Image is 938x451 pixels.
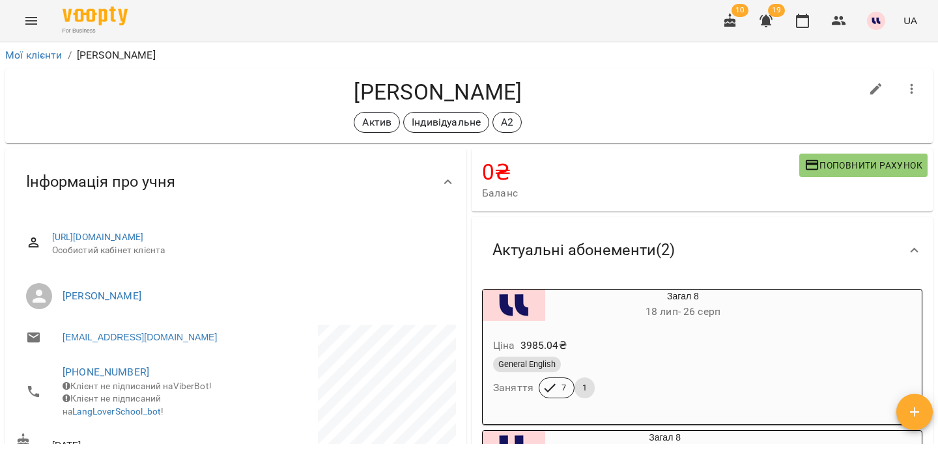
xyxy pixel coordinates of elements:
[63,290,141,302] a: [PERSON_NAME]
[52,244,446,257] span: Особистий кабінет клієнта
[799,154,928,177] button: Поповнити рахунок
[362,115,391,130] p: Актив
[5,49,63,61] a: Мої клієнти
[354,112,400,133] div: Актив
[493,336,515,355] h6: Ціна
[768,4,785,17] span: 19
[483,290,821,414] button: Загал 818 лип- 26 серпЦіна3985.04₴General EnglishЗаняття71
[482,185,799,201] span: Баланс
[545,290,821,321] div: Загал 8
[63,27,128,35] span: For Business
[732,4,748,17] span: 10
[63,7,128,25] img: Voopty Logo
[898,8,922,33] button: UA
[72,406,161,417] a: LangLoverSchool_bot
[903,14,917,27] span: UA
[63,393,163,417] span: Клієнт не підписаний на !
[482,159,799,185] h4: 0 ₴
[5,148,466,215] div: Інформація про учня
[5,48,933,63] nav: breadcrumb
[575,382,595,394] span: 1
[493,379,533,397] h6: Заняття
[554,382,574,394] span: 7
[501,115,513,130] p: А2
[63,331,217,344] a: [EMAIL_ADDRESS][DOMAIN_NAME]
[16,5,47,36] button: Menu
[493,359,561,370] span: General English
[77,48,156,63] p: [PERSON_NAME]
[804,157,922,173] span: Поповнити рахунок
[63,381,212,391] span: Клієнт не підписаний на ViberBot!
[412,115,481,130] p: Індивідуальне
[472,217,933,284] div: Актуальні абонементи(2)
[492,240,675,260] span: Актуальні абонементи ( 2 )
[68,48,72,63] li: /
[492,112,522,133] div: А2
[520,338,567,353] p: 3985.04 ₴
[63,366,149,378] a: [PHONE_NUMBER]
[483,290,545,321] div: Загал 8
[16,79,860,105] h4: [PERSON_NAME]
[403,112,489,133] div: Індивідуальне
[867,12,885,30] img: 1255ca683a57242d3abe33992970777d.jpg
[26,172,175,192] span: Інформація про учня
[52,232,144,242] a: [URL][DOMAIN_NAME]
[646,305,720,318] span: 18 лип - 26 серп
